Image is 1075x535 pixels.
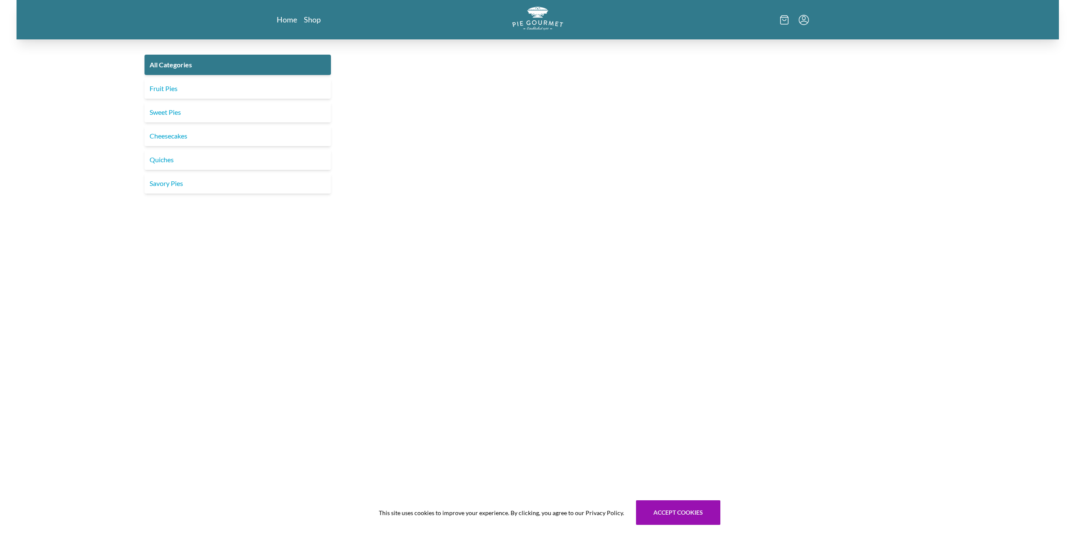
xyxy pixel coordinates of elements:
a: Logo [512,7,563,33]
button: Accept cookies [636,500,720,525]
a: Savory Pies [144,173,331,194]
a: Quiches [144,150,331,170]
span: This site uses cookies to improve your experience. By clicking, you agree to our Privacy Policy. [379,508,624,517]
a: Home [277,14,297,25]
a: Cheesecakes [144,126,331,146]
a: Shop [304,14,321,25]
a: Fruit Pies [144,78,331,99]
img: logo [512,7,563,30]
button: Menu [799,15,809,25]
a: All Categories [144,55,331,75]
a: Sweet Pies [144,102,331,122]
